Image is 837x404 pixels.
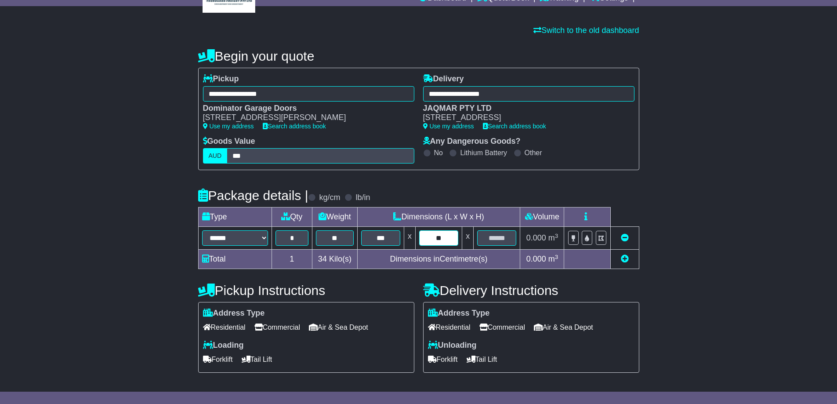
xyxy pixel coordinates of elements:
span: 0.000 [526,255,546,263]
span: m [548,255,558,263]
a: Add new item [621,255,629,263]
h4: Begin your quote [198,49,639,63]
h4: Package details | [198,188,308,203]
sup: 3 [555,233,558,239]
span: Forklift [203,353,233,366]
a: Remove this item [621,233,629,242]
span: Residential [203,320,246,334]
div: Dominator Garage Doors [203,104,406,113]
sup: 3 [555,254,558,260]
span: 0.000 [526,233,546,242]
span: Tail Lift [467,353,497,366]
h4: Pickup Instructions [198,283,414,298]
label: Pickup [203,74,239,84]
a: Use my address [423,123,474,130]
label: Goods Value [203,137,255,146]
td: 1 [272,250,312,269]
span: Forklift [428,353,458,366]
label: Other [525,149,542,157]
td: Volume [520,207,564,227]
label: Any Dangerous Goods? [423,137,521,146]
td: Total [198,250,272,269]
a: Search address book [483,123,546,130]
td: Dimensions (L x W x H) [357,207,520,227]
td: Qty [272,207,312,227]
td: Weight [312,207,358,227]
label: kg/cm [319,193,340,203]
label: Loading [203,341,244,350]
span: Commercial [479,320,525,334]
label: Delivery [423,74,464,84]
a: Use my address [203,123,254,130]
span: 34 [318,255,327,263]
label: lb/in [355,193,370,203]
span: Air & Sea Depot [534,320,593,334]
span: Air & Sea Depot [309,320,368,334]
label: Address Type [428,309,490,318]
td: Dimensions in Centimetre(s) [357,250,520,269]
div: [STREET_ADDRESS][PERSON_NAME] [203,113,406,123]
h4: Delivery Instructions [423,283,639,298]
label: Unloading [428,341,477,350]
label: Lithium Battery [460,149,507,157]
label: AUD [203,148,228,164]
span: Residential [428,320,471,334]
td: x [404,227,415,250]
div: [STREET_ADDRESS] [423,113,626,123]
td: Type [198,207,272,227]
label: No [434,149,443,157]
a: Switch to the old dashboard [533,26,639,35]
td: Kilo(s) [312,250,358,269]
label: Address Type [203,309,265,318]
span: Commercial [254,320,300,334]
span: m [548,233,558,242]
td: x [462,227,474,250]
span: Tail Lift [242,353,272,366]
div: JAQMAR PTY LTD [423,104,626,113]
a: Search address book [263,123,326,130]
